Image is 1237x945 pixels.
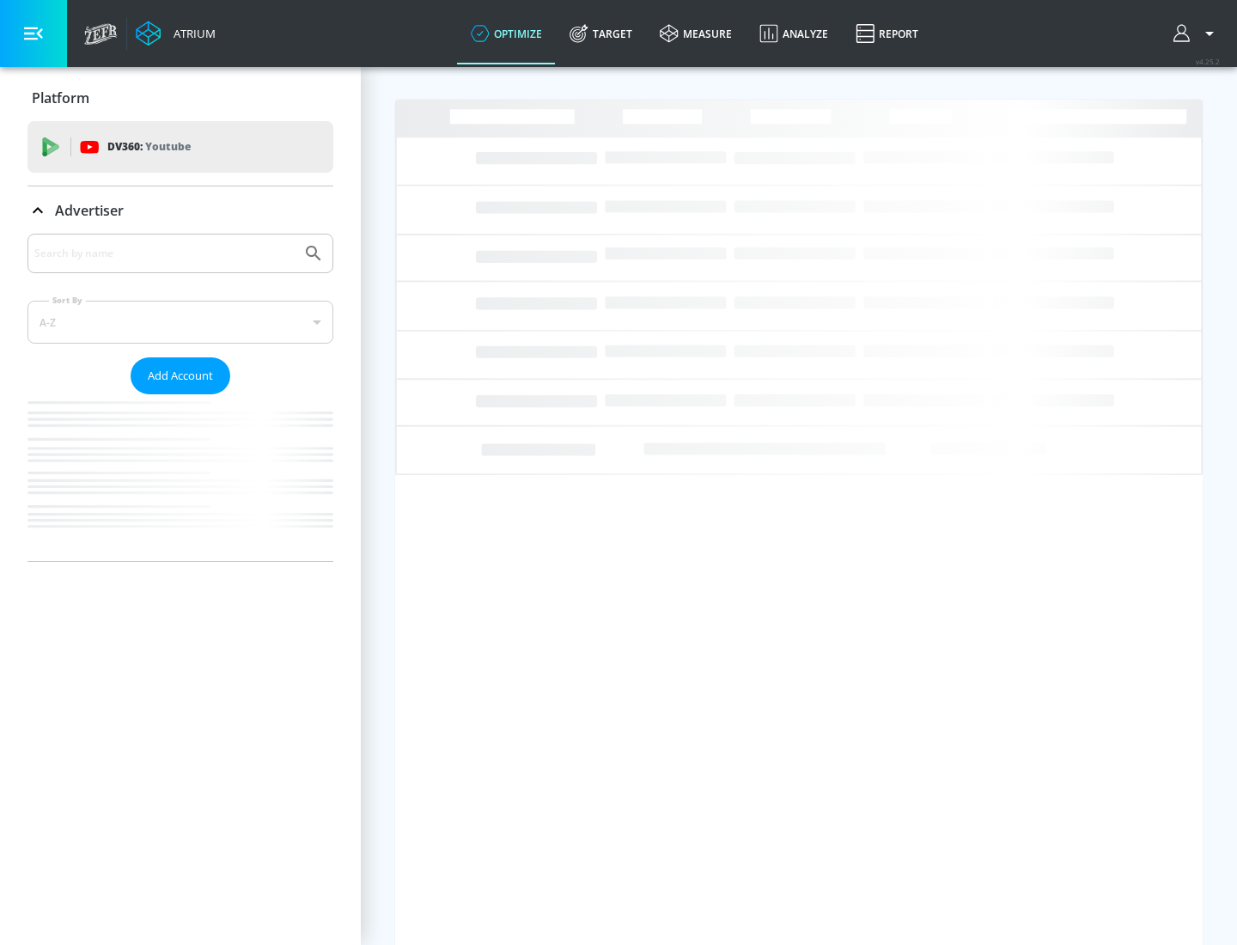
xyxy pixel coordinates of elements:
button: Add Account [131,357,230,394]
a: Target [556,3,646,64]
p: DV360: [107,137,191,156]
span: v 4.25.2 [1196,57,1220,66]
div: Atrium [167,26,216,41]
a: optimize [457,3,556,64]
div: Advertiser [27,186,333,235]
div: Advertiser [27,234,333,561]
input: Search by name [34,242,295,265]
a: measure [646,3,746,64]
div: Platform [27,74,333,122]
p: Platform [32,88,89,107]
p: Youtube [145,137,191,155]
span: Add Account [148,366,213,386]
a: Report [842,3,932,64]
a: Atrium [136,21,216,46]
p: Advertiser [55,201,124,220]
a: Analyze [746,3,842,64]
div: DV360: Youtube [27,121,333,173]
nav: list of Advertiser [27,394,333,561]
label: Sort By [49,295,86,306]
div: A-Z [27,301,333,344]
